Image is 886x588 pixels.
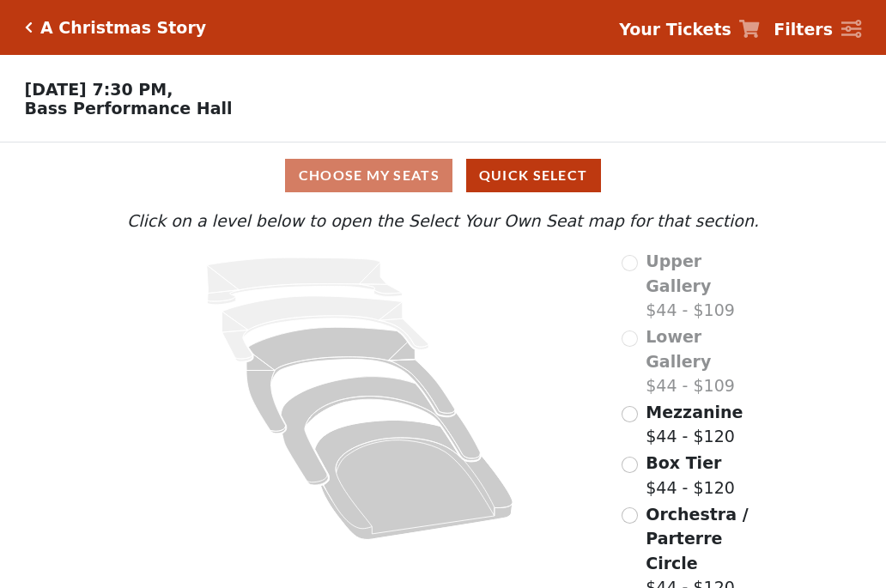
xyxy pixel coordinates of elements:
path: Orchestra / Parterre Circle - Seats Available: 239 [315,421,513,540]
a: Click here to go back to filters [25,21,33,33]
span: Orchestra / Parterre Circle [646,505,748,573]
h5: A Christmas Story [40,18,206,38]
path: Lower Gallery - Seats Available: 0 [222,296,429,361]
path: Upper Gallery - Seats Available: 0 [207,258,403,305]
span: Box Tier [646,453,721,472]
strong: Your Tickets [619,20,731,39]
span: Upper Gallery [646,252,711,295]
label: $44 - $120 [646,400,743,449]
button: Quick Select [466,159,601,192]
a: Filters [774,17,861,42]
label: $44 - $109 [646,324,763,398]
a: Your Tickets [619,17,760,42]
span: Mezzanine [646,403,743,421]
strong: Filters [774,20,833,39]
span: Lower Gallery [646,327,711,371]
p: Click on a level below to open the Select Your Own Seat map for that section. [123,209,763,233]
label: $44 - $109 [646,249,763,323]
label: $44 - $120 [646,451,735,500]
